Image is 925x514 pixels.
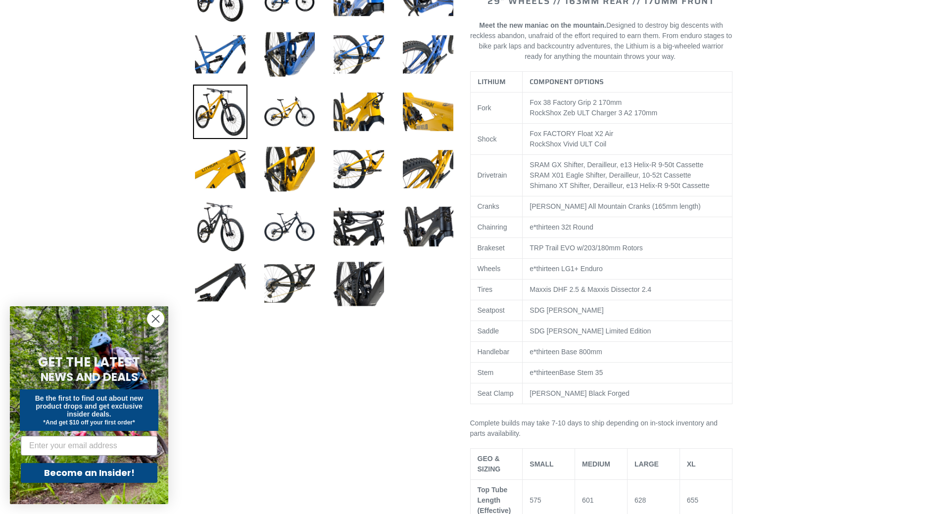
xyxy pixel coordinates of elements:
img: Load image into Gallery viewer, LITHIUM - Complete Bike [332,27,386,82]
td: [PERSON_NAME] All Mountain Cranks (165mm length) [523,196,732,217]
td: e*thirteen 32t Round [523,217,732,238]
img: Load image into Gallery viewer, LITHIUM - Complete Bike [262,142,317,196]
td: RockShox mm [523,93,732,124]
td: TRP Trail EVO w/203/180mm Rotors [523,238,732,259]
td: Tires [470,280,523,300]
img: Load image into Gallery viewer, LITHIUM - Complete Bike [262,257,317,311]
img: Load image into Gallery viewer, LITHIUM - Complete Bike [262,27,317,82]
td: Chainring [470,217,523,238]
input: Enter your email address [21,436,157,456]
span: *And get $10 off your first order* [43,419,135,426]
td: Brakeset [470,238,523,259]
img: Load image into Gallery viewer, LITHIUM - Complete Bike [193,27,247,82]
span: e*thirteen [530,369,559,376]
td: Stem [470,363,523,383]
td: Drivetrain [470,155,523,196]
img: Load image into Gallery viewer, LITHIUM - Complete Bike [193,85,247,139]
span: GEO & SIZING [478,455,501,473]
span: Be the first to find out about new product drops and get exclusive insider deals. [35,394,144,418]
td: SDG [PERSON_NAME] [523,300,732,321]
span: Designed to destroy big descents with reckless abandon, unafraid of the effort required to earn t... [470,21,732,60]
td: Handlebar [470,342,523,363]
img: Load image into Gallery viewer, LITHIUM - Complete Bike [401,142,455,196]
img: Load image into Gallery viewer, LITHIUM - Complete Bike [193,142,247,196]
img: Load image into Gallery viewer, LITHIUM - Complete Bike [262,199,317,254]
span: SMALL [530,460,553,468]
img: Load image into Gallery viewer, LITHIUM - Complete Bike [332,257,386,311]
b: Meet the new maniac on the mountain. [479,21,606,29]
span: XL [687,460,696,468]
td: e*thirteen Base 800mm [523,342,732,363]
td: SRAM GX Shifter, Derailleur, e13 Helix-R 9-50t Cassette SRAM X01 Eagle Shifter, Derailleur, 10-52... [523,155,732,196]
span: NEWS AND DEALS [41,369,138,385]
button: Become an Insider! [21,463,157,483]
span: Base Stem 35 [559,369,603,376]
td: e*thirteen LG1+ Enduro [523,259,732,280]
span: GET THE LATEST [38,353,140,371]
td: Saddle [470,321,523,342]
td: Fork [470,93,523,124]
img: Load image into Gallery viewer, LITHIUM - Complete Bike [332,142,386,196]
span: Zeb ULT Charger 3 A2 170 [563,109,646,117]
img: Load image into Gallery viewer, LITHIUM - Complete Bike [332,85,386,139]
span: LARGE [634,460,659,468]
span: Fox 38 Factory Grip 2 170mm [530,98,622,106]
img: Load image into Gallery viewer, LITHIUM - Complete Bike [332,199,386,254]
img: Load image into Gallery viewer, LITHIUM - Complete Bike [401,199,455,254]
th: LITHIUM [470,72,523,93]
img: Load image into Gallery viewer, LITHIUM - Complete Bike [193,257,247,311]
span: From enduro stages to bike park laps and backcountry adventures, the Lithium is a big-wheeled war... [479,32,732,60]
span: . [674,52,676,60]
p: Complete builds may take 7-10 days to ship depending on in-stock inventory and parts availability. [470,418,732,439]
td: Cranks [470,196,523,217]
img: Load image into Gallery viewer, LITHIUM - Complete Bike [262,85,317,139]
td: Shock [470,124,523,155]
td: SDG [PERSON_NAME] Limited Edition [523,321,732,342]
td: [PERSON_NAME] Black Forged [523,383,732,404]
td: Seatpost [470,300,523,321]
img: Load image into Gallery viewer, LITHIUM - Complete Bike [193,199,247,254]
span: MEDIUM [582,460,610,468]
td: Seat Clamp [470,383,523,404]
img: Load image into Gallery viewer, LITHIUM - Complete Bike [401,85,455,139]
button: Close dialog [147,310,164,327]
td: Maxxis DHF 2.5 & Maxxis Dissector 2.4 [523,280,732,300]
td: Wheels [470,259,523,280]
img: Load image into Gallery viewer, LITHIUM - Complete Bike [401,27,455,82]
th: COMPONENT OPTIONS [523,72,732,93]
td: Fox FACTORY Float X2 Air RockShox Vivid ULT Coil [523,124,732,155]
